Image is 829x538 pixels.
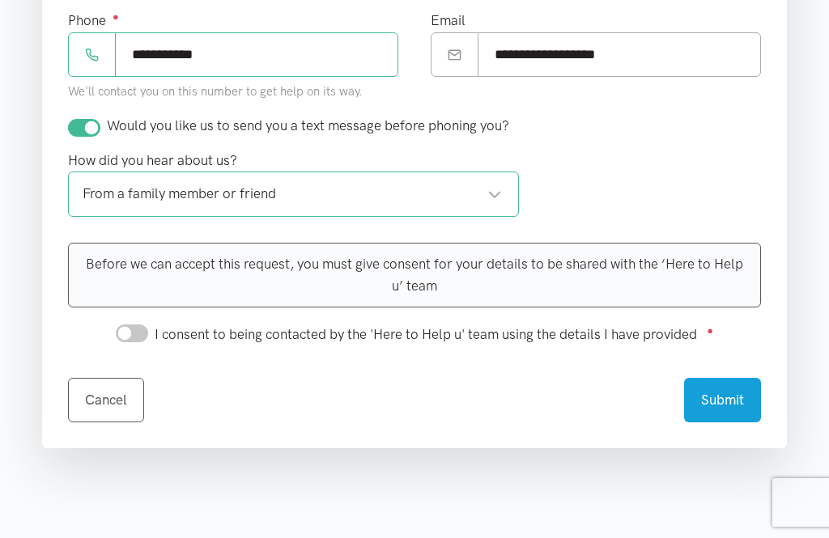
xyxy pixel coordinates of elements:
sup: ● [707,324,713,337]
button: Submit [684,378,761,422]
span: Would you like us to send you a text message before phoning you? [107,117,509,133]
div: Before we can accept this request, you must give consent for your details to be shared with the ‘... [68,243,761,307]
sup: ● [113,11,119,23]
div: From a family member or friend [83,183,502,205]
small: We'll contact you on this number to get help on its way. [68,84,363,99]
input: Phone number [115,32,398,77]
label: How did you hear about us? [68,150,237,172]
a: Cancel [68,378,144,422]
input: Email [478,32,761,77]
label: Phone [68,10,119,32]
span: I consent to being contacted by the 'Here to Help u' team using the details I have provided [155,326,697,342]
label: Email [431,10,466,32]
